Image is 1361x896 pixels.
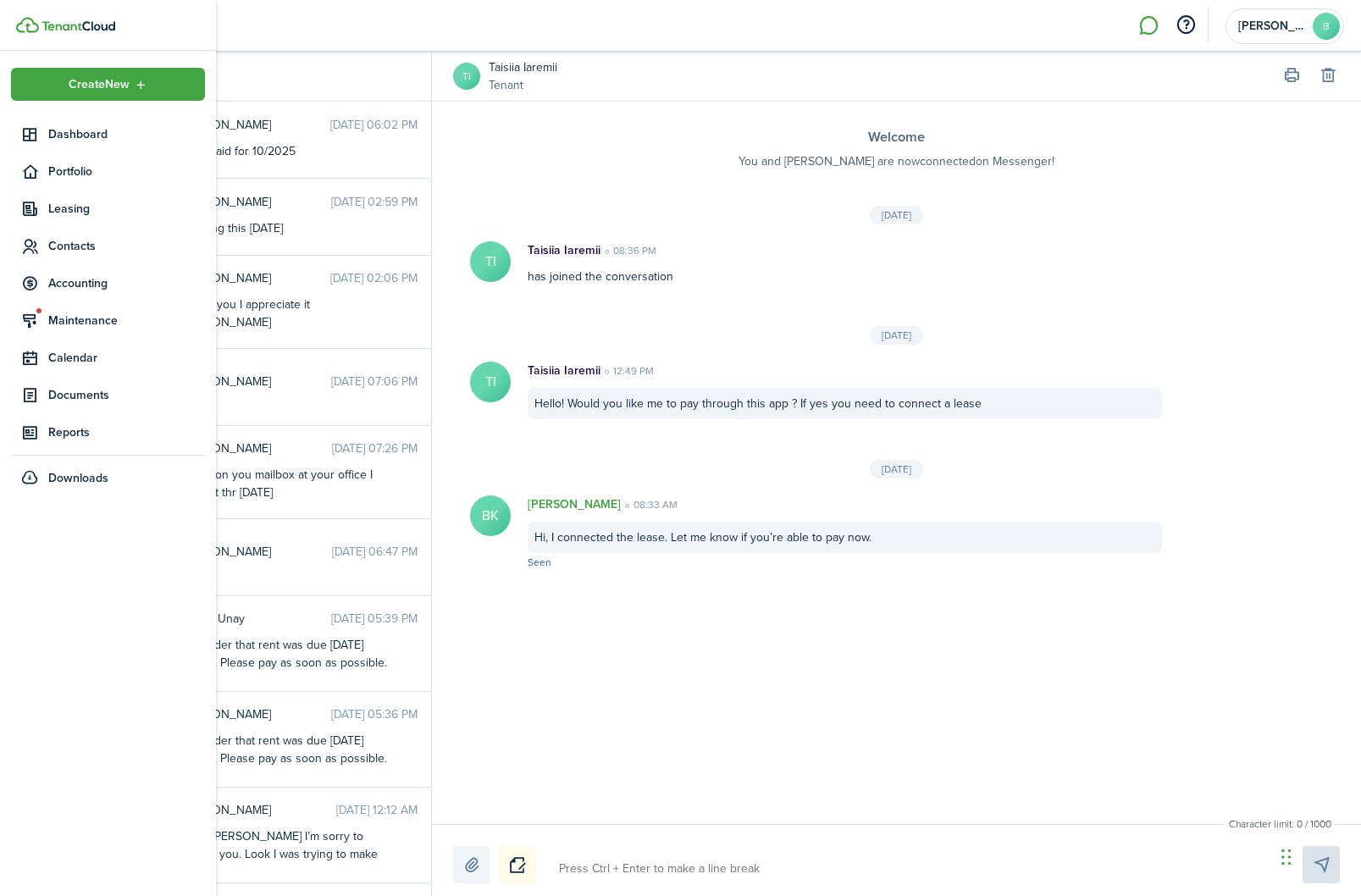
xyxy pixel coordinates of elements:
time: 08:36 PM [600,243,656,258]
button: Print [1280,64,1303,88]
small: Character limit: 0 / 1000 [1225,816,1336,832]
span: Eleazar Lopez [181,543,332,561]
span: Raymond Zomerfeld [181,373,331,390]
a: Reports [11,416,205,449]
span: Documents [48,386,205,404]
img: TenantCloud [41,21,115,31]
avatar-text: BK [470,495,511,536]
div: Yes is on you mailbox at your office I place it thr [DATE] [181,466,393,501]
a: Taisiia Iaremii [489,58,557,76]
p: [PERSON_NAME] [528,495,621,513]
div: Hi, I connected the lease. Let me know if you’re able to pay now. [528,522,1162,553]
img: TenantCloud [16,17,39,33]
time: [DATE] 05:39 PM [331,610,418,628]
button: Delete [1316,64,1340,88]
span: Tiffani Ingram [181,193,331,211]
time: [DATE] 12:12 AM [336,801,418,819]
avatar-text: TI [470,362,511,402]
time: [DATE] 02:59 PM [331,193,418,211]
avatar-text: B [1313,13,1340,40]
avatar-text: TI [470,241,511,282]
time: [DATE] 02:06 PM [330,269,418,287]
h3: Welcome [466,127,1327,148]
p: Taisiia Iaremii [528,362,600,379]
time: 12:49 PM [600,363,654,379]
span: Calendar [48,349,205,367]
span: Seen [528,555,551,570]
time: [DATE] 07:26 PM [332,440,418,457]
button: Notice [499,846,536,883]
span: Downloads [48,469,108,487]
span: Jonathan Cruz [181,801,336,819]
time: [DATE] 06:02 PM [330,116,418,134]
div: Thank you I appreciate it [PERSON_NAME] [181,296,393,331]
div: Reminder that rent was due [DATE] [DATE]. Please pay as soon as possible. If you need any assista... [181,636,393,725]
span: Eduardo hernandez [181,269,330,287]
span: Maintenance [48,312,205,329]
p: You and [PERSON_NAME] are now connected on Messenger! [466,152,1327,170]
span: Dashboard [48,125,205,143]
a: Dashboard [11,118,205,151]
button: Open resource center [1171,11,1200,40]
div: Sending this [DATE] [181,219,393,237]
input: search [109,51,431,101]
div: Drag [1281,832,1292,882]
div: Reminder that rent was due [DATE] [DATE]. Please pay as soon as possible. If you need any assista... [181,732,393,821]
span: Tamika Johnson [181,116,330,134]
span: Bruce [1238,20,1306,32]
p: Taisiia Iaremii [528,241,600,259]
time: [DATE] 07:06 PM [331,373,418,390]
span: Leasing [48,200,205,218]
div: [DATE] [870,326,923,345]
div: [DATE] [870,206,923,224]
span: Contacts [48,237,205,255]
div: Rent paid for 10/2025 [181,142,393,160]
time: [DATE] 05:36 PM [331,705,418,723]
a: TI [453,63,480,90]
time: [DATE] 06:47 PM [332,543,418,561]
div: has joined the conversation [511,241,1179,285]
span: Reports [48,423,205,441]
div: [DATE] [870,460,923,478]
iframe: Chat Widget [1276,815,1361,896]
span: Portfolio [48,163,205,180]
span: Ozgur Unay [181,610,331,628]
span: Rubiselda brown [181,440,332,457]
time: 08:33 AM [621,497,678,512]
span: Create New [69,79,130,91]
span: Accounting [48,274,205,292]
button: Open menu [11,68,205,101]
span: Christopher Amaya [181,705,331,723]
a: Tenant [489,76,557,94]
div: Hello! Would you like me to pay through this app ? If yes you need to connect a lease [528,388,1162,419]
